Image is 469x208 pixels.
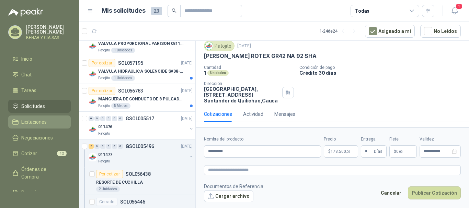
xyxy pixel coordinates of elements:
[399,150,403,154] span: ,00
[8,131,71,144] a: Negociaciones
[96,179,143,186] p: RESORTE DE CUCHILLA
[111,103,130,109] div: 5 Metros
[111,75,135,81] div: 1 Unidades
[98,75,110,81] p: Patojito
[98,131,110,136] p: Patojito
[181,88,193,94] p: [DATE]
[394,149,396,154] span: $
[320,26,359,37] div: 1 - 24 de 24
[98,159,110,164] p: Patojito
[57,151,67,156] span: 12
[89,125,97,134] img: Company Logo
[112,144,117,149] div: 0
[204,183,263,190] p: Documentos de Referencia
[181,60,193,66] p: [DATE]
[21,134,53,142] span: Negociaciones
[89,87,115,95] div: Por cotizar
[420,25,461,38] button: No Leídos
[355,7,369,15] div: Todas
[89,114,194,136] a: 0 0 0 0 0 0 GSOL005517[DATE] Company Logo011476Patojito
[204,41,235,51] div: Patojito
[89,59,115,67] div: Por cotizar
[8,52,71,65] a: Inicio
[98,48,110,53] p: Patojito
[96,170,123,178] div: Por cotizar
[98,40,184,47] p: VALVULA PROPORCIONAL PARISON 0811404612 / 4WRPEH6C4 REXROTH
[21,102,45,110] span: Solicitudes
[79,28,195,56] a: Por cotizarSOL057233[DATE] Company LogoVALVULA PROPORCIONAL PARISON 0811404612 / 4WRPEH6C4 REXROT...
[106,116,111,121] div: 0
[8,8,43,16] img: Logo peakr
[79,56,195,84] a: Por cotizarSOL057195[DATE] Company LogoVALVULA HIDRAULICA SOLENOIDE SV08-20 REF : SV08-3B-N-24DC-...
[98,103,110,109] p: Patojito
[111,48,135,53] div: 1 Unidades
[389,145,417,158] p: $ 0,00
[324,136,358,143] label: Precio
[204,110,232,118] div: Cotizaciones
[79,167,195,195] a: Por cotizarSOL056438RESORTE DE CUCHILLA2 Unidades
[274,110,295,118] div: Mensajes
[112,116,117,121] div: 0
[8,84,71,97] a: Tareas
[181,115,193,122] p: [DATE]
[448,5,461,17] button: 1
[377,186,405,199] button: Cancelar
[389,136,417,143] label: Flete
[98,96,184,102] p: MANGUERA DE CONDUCTO DE 8 PULGADAS DE ALAMBRE DE ACERO PU
[204,52,317,60] p: [PERSON_NAME] ROTEX GR42 NA 92 SHA
[98,68,184,75] p: VALVULA HIDRAULICA SOLENOIDE SV08-20 REF : SV08-3B-N-24DC-DG NORMALMENTE CERRADA
[374,146,382,157] span: Días
[8,186,71,199] a: Remisiones
[204,65,294,70] p: Cantidad
[89,70,97,78] img: Company Logo
[118,144,123,149] div: 0
[89,144,94,149] div: 2
[21,189,47,196] span: Remisiones
[237,43,251,49] p: [DATE]
[120,199,145,204] p: SOL056446
[89,153,97,161] img: Company Logo
[89,116,94,121] div: 0
[243,110,263,118] div: Actividad
[89,42,97,50] img: Company Logo
[106,144,111,149] div: 0
[8,68,71,81] a: Chat
[331,149,350,154] span: 178.500
[172,8,176,13] span: search
[89,98,97,106] img: Company Logo
[396,149,403,154] span: 0
[204,136,321,143] label: Nombre del producto
[21,87,36,94] span: Tareas
[100,116,105,121] div: 0
[118,116,123,121] div: 0
[181,143,193,150] p: [DATE]
[299,65,466,70] p: Condición de pago
[365,25,415,38] button: Asignado a mi
[299,70,466,76] p: Crédito 30 días
[21,166,64,181] span: Órdenes de Compra
[98,124,112,130] p: 011476
[126,172,151,176] p: SOL056438
[8,163,71,183] a: Órdenes de Compra
[420,136,461,143] label: Validez
[118,61,143,65] p: SOL057195
[455,3,463,10] span: 1
[100,144,105,149] div: 0
[204,190,253,203] button: Cargar archivo
[361,136,387,143] label: Entrega
[8,115,71,129] a: Licitaciones
[96,186,120,192] div: 2 Unidades
[94,144,100,149] div: 0
[8,100,71,113] a: Solicitudes
[207,70,229,76] div: Unidades
[26,25,71,34] p: [PERSON_NAME] [PERSON_NAME]
[21,118,47,126] span: Licitaciones
[98,151,112,158] p: 011477
[151,7,162,15] span: 23
[204,81,279,86] p: Dirección
[96,198,117,206] div: Cerrado
[21,71,32,78] span: Chat
[126,144,154,149] p: GSOL005496
[204,70,206,76] p: 1
[102,6,146,16] h1: Mis solicitudes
